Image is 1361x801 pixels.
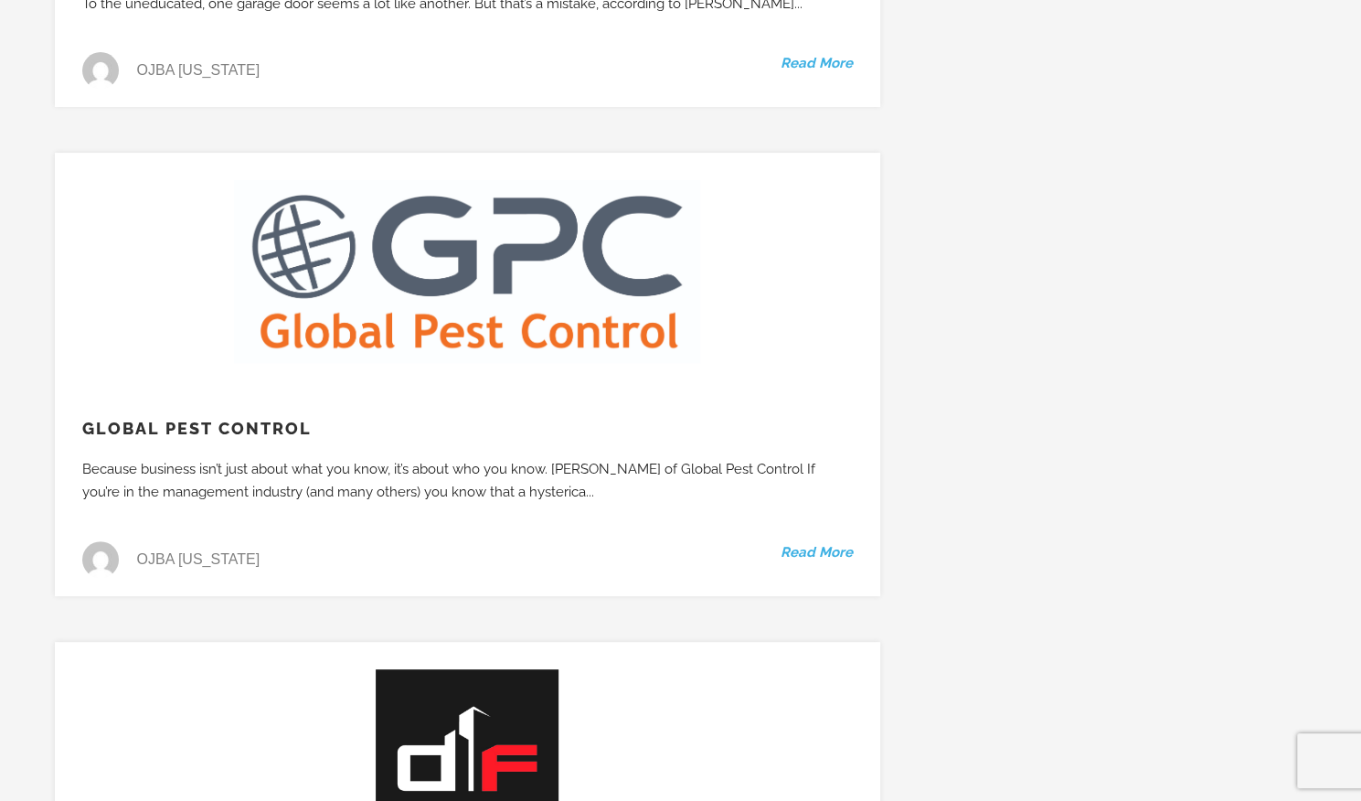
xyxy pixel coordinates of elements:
a: Global Pest Control [82,419,312,438]
a: Read More [781,52,853,76]
div: Because business isn’t just about what you know, it’s about who you know. [PERSON_NAME] of Global... [55,458,869,505]
span: OJBA [US_STATE] [137,558,261,561]
span: OJBA [US_STATE] [137,69,261,72]
a: Read More [781,541,853,565]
